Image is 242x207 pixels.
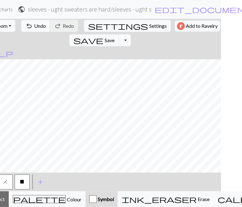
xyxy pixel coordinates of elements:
span: Settings [149,22,167,30]
img: Ravelry [177,22,185,30]
button: Save [69,34,119,46]
button: Undo [21,20,50,32]
span: Add to Ravelry [186,22,218,30]
span: Undo [34,23,46,29]
span: add [37,178,44,186]
button: Symbol [86,191,118,207]
span: no stitch [20,179,24,184]
span: save [73,36,103,45]
button: Erase [118,191,214,207]
span: undo [25,22,33,30]
span: settings [88,22,148,30]
span: public [18,5,25,14]
h2: sleeves - ught sweaters are hard / sleeves - ught sweaters are hard [28,6,152,13]
button: Colour [9,191,86,207]
i: Settings [88,22,148,30]
span: Symbol [97,196,114,202]
span: Colour [66,196,81,202]
span: k2tog [3,179,7,184]
button: SettingsSettings [84,20,171,32]
span: Erase [197,196,210,202]
span: ink_eraser [122,195,197,204]
span: Save [105,37,115,43]
button: X [15,175,30,190]
button: Add to Ravelry [175,21,220,32]
span: palette [13,195,66,204]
